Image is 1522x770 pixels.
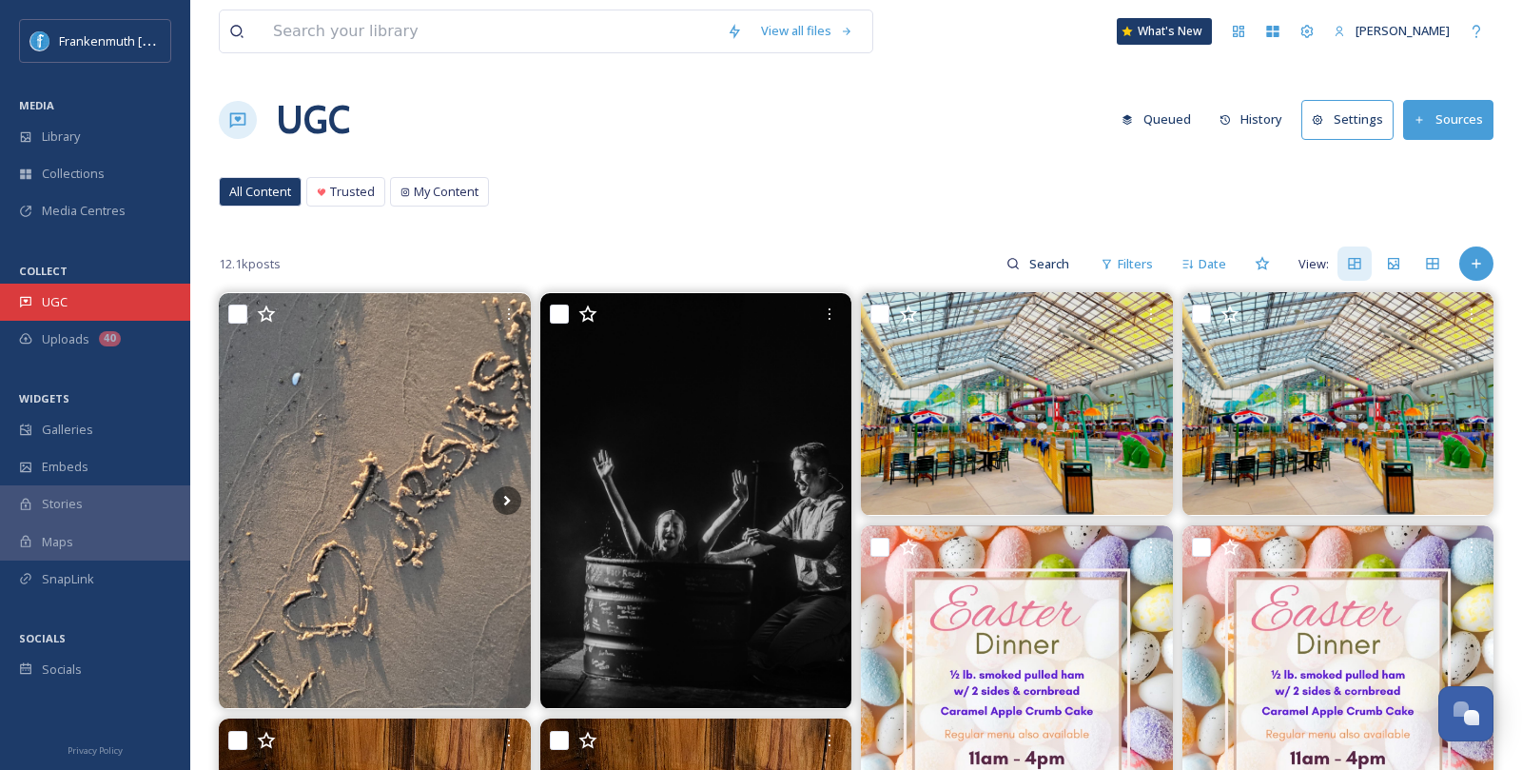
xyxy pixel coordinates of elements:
[42,293,68,311] span: UGC
[42,533,73,551] span: Maps
[42,165,105,183] span: Collections
[1301,100,1403,139] a: Settings
[1112,101,1210,138] a: Queued
[19,98,54,112] span: MEDIA
[68,744,123,757] span: Privacy Policy
[1210,101,1302,138] a: History
[861,292,1173,515] img: Clear skies and warm weather means today is the perfect day to soak up the sun in the Atrium Park...
[330,183,375,201] span: Trusted
[42,202,126,220] span: Media Centres
[19,631,66,645] span: SOCIALS
[59,31,203,49] span: Frankenmuth [US_STATE]
[42,421,93,439] span: Galleries
[42,570,94,588] span: SnapLink
[540,293,852,709] img: Yesterday was an incredible celebration of the resurrection of Jesus at the Dow Event Center! Wit...
[1182,292,1494,515] img: Clear skies and warm weather means today is the perfect day to soak up the sun in the Atrium Park...
[19,391,69,405] span: WIDGETS
[229,183,291,201] span: All Content
[42,661,82,679] span: Socials
[1403,100,1493,139] button: Sources
[1210,101,1293,138] button: History
[1438,686,1493,741] button: Open Chat
[1301,100,1394,139] button: Settings
[30,31,49,50] img: Social%20Media%20PFP%202025.jpg
[42,495,83,513] span: Stories
[263,10,717,52] input: Search your library
[219,255,281,273] span: 12.1k posts
[1298,255,1329,273] span: View:
[219,293,531,709] img: Sadly, every trip has its end... I'll miss you. 💙🌊 #mackinac #mackinacisland #oscodamichigan #bea...
[19,264,68,278] span: COLLECT
[1118,255,1153,273] span: Filters
[1324,12,1459,49] a: [PERSON_NAME]
[42,128,80,146] span: Library
[1020,245,1082,283] input: Search
[414,183,478,201] span: My Content
[751,12,863,49] a: View all files
[1117,18,1212,45] a: What's New
[1356,22,1450,39] span: [PERSON_NAME]
[1112,101,1200,138] button: Queued
[1199,255,1226,273] span: Date
[42,458,88,476] span: Embeds
[276,91,350,148] a: UGC
[42,330,89,348] span: Uploads
[99,331,121,346] div: 40
[68,738,123,760] a: Privacy Policy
